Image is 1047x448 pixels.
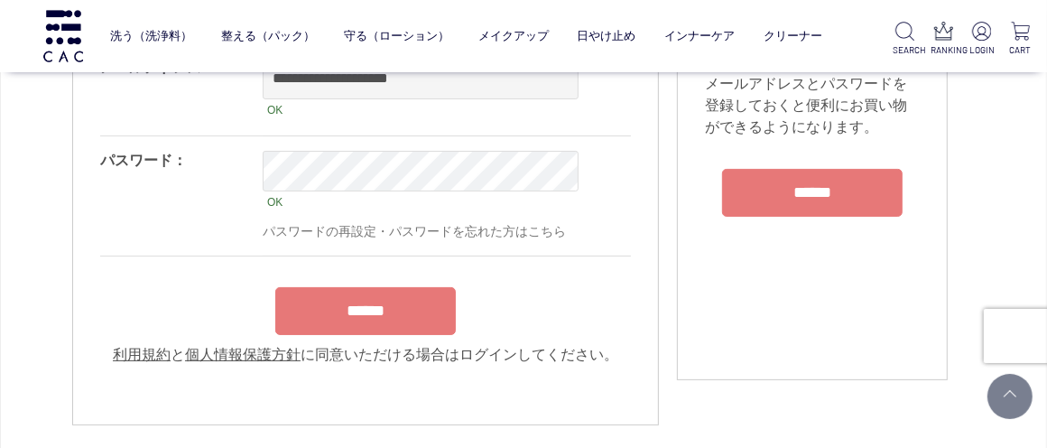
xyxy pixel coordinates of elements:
a: 守る（ローション） [344,15,449,57]
a: 整える（パック） [221,15,315,57]
a: SEARCH [893,22,917,57]
a: インナーケア [664,15,735,57]
a: メイクアップ [478,15,549,57]
div: OK [263,99,579,121]
a: 個人情報保護方針 [185,347,301,362]
a: パスワードの再設定・パスワードを忘れた方はこちら [263,224,566,238]
a: CART [1008,22,1033,57]
label: パスワード： [100,153,187,168]
a: 日やけ止め [578,15,636,57]
a: RANKING [931,22,956,57]
a: クリーナー [764,15,822,57]
img: logo [41,10,86,61]
p: CART [1008,43,1033,57]
a: 利用規約 [113,347,171,362]
a: LOGIN [969,22,994,57]
div: と に同意いただける場合はログインしてください。 [100,344,631,366]
a: 洗う（洗浄料） [110,15,192,57]
p: LOGIN [969,43,994,57]
p: SEARCH [893,43,917,57]
p: RANKING [931,43,956,57]
div: OK [263,191,579,213]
